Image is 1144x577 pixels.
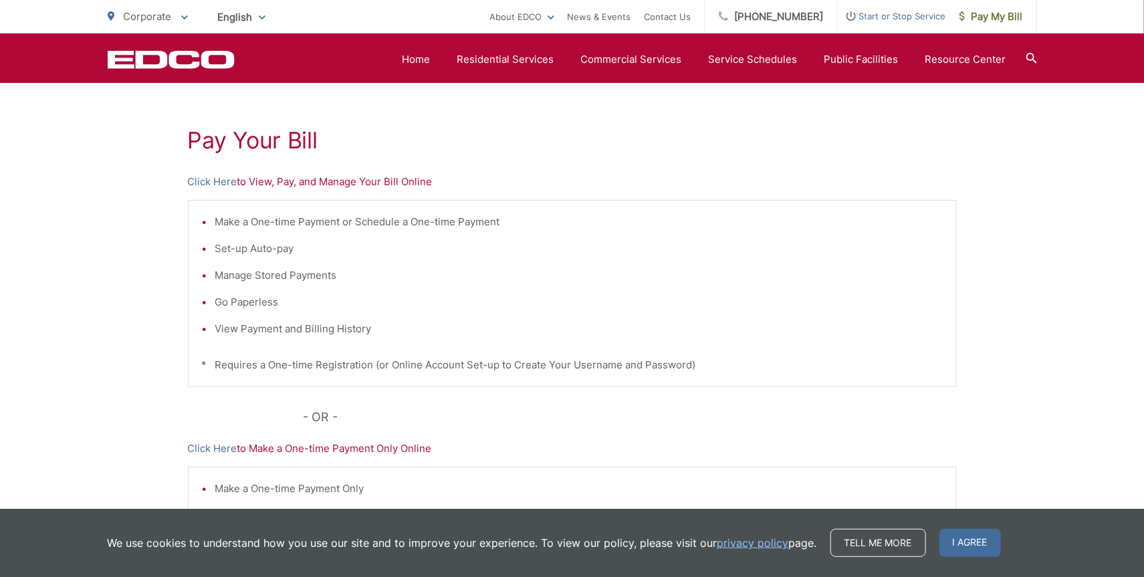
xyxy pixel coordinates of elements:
a: Tell me more [830,529,926,557]
a: Public Facilities [824,51,899,68]
li: Set-up Auto-pay [215,241,943,257]
span: Pay My Bill [959,9,1023,25]
p: We use cookies to understand how you use our site and to improve your experience. To view our pol... [108,535,817,551]
a: Resource Center [925,51,1006,68]
a: Residential Services [457,51,554,68]
span: English [208,5,275,29]
li: View Payment and Billing History [215,321,943,337]
p: to Make a One-time Payment Only Online [188,441,957,457]
a: News & Events [568,9,631,25]
span: Corporate [124,10,172,23]
h1: Pay Your Bill [188,127,957,154]
li: Make a One-time Payment or Schedule a One-time Payment [215,214,943,230]
li: Make a One-time Payment Only [215,481,943,497]
li: Manage Stored Payments [215,267,943,283]
a: privacy policy [717,535,789,551]
li: Go Paperless [215,294,943,310]
a: Commercial Services [581,51,682,68]
p: * Requires a One-time Registration (or Online Account Set-up to Create Your Username and Password) [202,357,943,373]
span: I agree [939,529,1001,557]
a: Contact Us [645,9,691,25]
p: - OR - [303,407,957,427]
a: About EDCO [490,9,554,25]
a: Click Here [188,441,237,457]
a: Home [403,51,431,68]
p: to View, Pay, and Manage Your Bill Online [188,174,957,190]
a: EDCD logo. Return to the homepage. [108,50,235,69]
a: Service Schedules [709,51,798,68]
a: Click Here [188,174,237,190]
